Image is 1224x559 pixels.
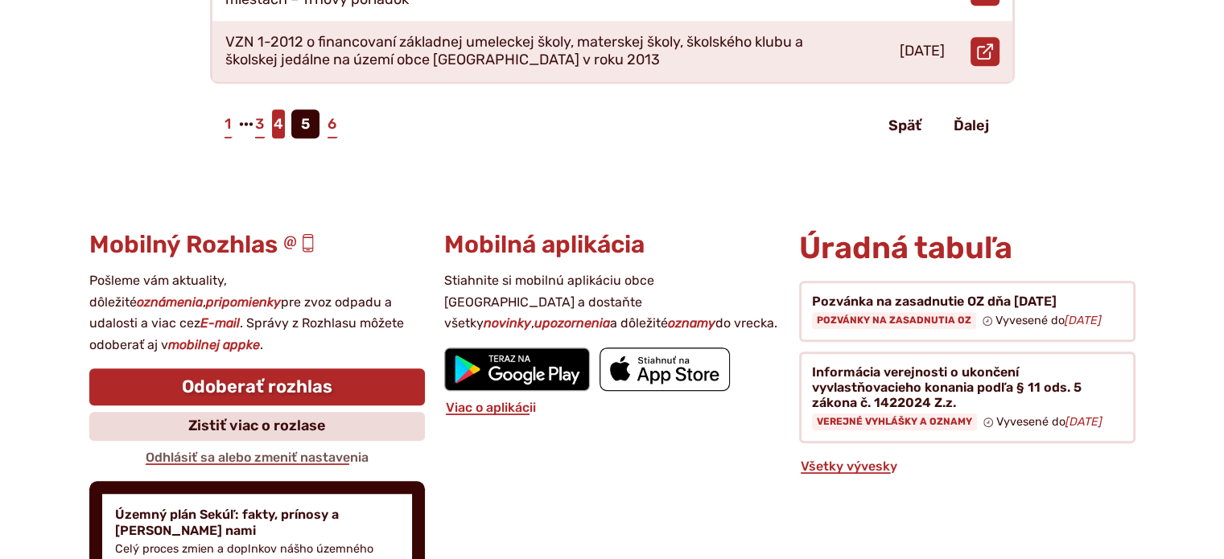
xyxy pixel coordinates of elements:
[941,111,1002,140] a: Ďalej
[200,315,240,331] strong: E-mail
[291,109,319,138] span: 5
[89,270,425,356] p: Pošleme vám aktuality, dôležité , pre zvoz odpadu a udalosti a viac cez . Správy z Rozhlasu môžet...
[225,34,824,68] p: VZN 1-2012 o financovaní základnej umeleckej školy, materskej školy, školského klubu a školskej j...
[168,337,260,352] strong: mobilnej appke
[668,315,715,331] strong: oznamy
[272,109,285,138] a: 4
[888,117,921,134] span: Späť
[954,117,989,134] span: Ďalej
[900,43,945,60] p: [DATE]
[876,111,934,140] a: Späť
[206,294,281,310] strong: pripomienky
[223,109,233,138] a: 1
[89,368,425,405] a: Odoberať rozhlas
[89,412,425,441] a: Zistiť viac o rozlase
[799,458,899,474] a: Všetky vývesky
[137,294,203,310] strong: oznámenia
[799,281,1135,342] a: Pozvánka na zasadnutie OZ dňa [DATE] Pozvánky na zasadnutia OZ Vyvesené do[DATE]
[239,109,253,138] span: ···
[484,315,531,331] strong: novinky
[444,270,780,334] p: Stiahnite si mobilnú aplikáciu obce [GEOGRAPHIC_DATA] a dostaňte všetky , a dôležité do vrecka.
[253,109,266,138] a: 3
[799,351,1135,443] a: Informácia verejnosti o ukončení vyvlastňovacieho konania podľa § 11 ods. 5 zákona č. 1422024 Z.z...
[534,315,610,331] strong: upozornenia
[600,347,730,391] img: Prejsť na mobilnú aplikáciu Sekule v App Store
[444,347,590,391] img: Prejsť na mobilnú aplikáciu Sekule v službe Google Play
[89,232,425,258] h3: Mobilný Rozhlas
[144,450,370,465] a: Odhlásiť sa alebo zmeniť nastavenia
[444,232,780,258] h3: Mobilná aplikácia
[326,109,338,138] a: 6
[799,232,1135,265] h2: Úradná tabuľa
[115,507,399,537] h4: Územný plán Sekúľ: fakty, prínosy a [PERSON_NAME] nami
[444,400,538,415] a: Viac o aplikácii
